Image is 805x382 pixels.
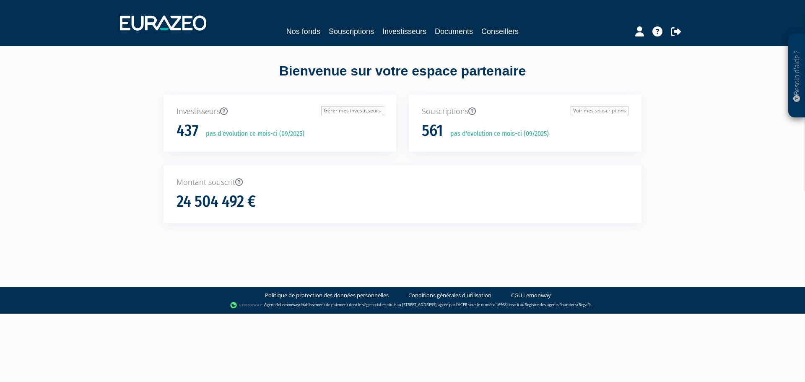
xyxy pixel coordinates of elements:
[265,291,389,299] a: Politique de protection des données personnelles
[157,62,648,94] div: Bienvenue sur votre espace partenaire
[571,106,628,115] a: Voir mes souscriptions
[422,122,443,140] h1: 561
[286,26,320,37] a: Nos fonds
[435,26,473,37] a: Documents
[280,302,299,307] a: Lemonway
[329,26,374,37] a: Souscriptions
[177,122,199,140] h1: 437
[8,301,797,309] div: - Agent de (établissement de paiement dont le siège social est situé au [STREET_ADDRESS], agréé p...
[120,16,206,31] img: 1732889491-logotype_eurazeo_blanc_rvb.png
[200,129,304,139] p: pas d'évolution ce mois-ci (09/2025)
[230,301,262,309] img: logo-lemonway.png
[408,291,491,299] a: Conditions générales d'utilisation
[177,193,256,210] h1: 24 504 492 €
[792,38,802,114] p: Besoin d'aide ?
[511,291,551,299] a: CGU Lemonway
[177,106,383,117] p: Investisseurs
[444,129,549,139] p: pas d'évolution ce mois-ci (09/2025)
[525,302,591,307] a: Registre des agents financiers (Regafi)
[422,106,628,117] p: Souscriptions
[177,177,628,188] p: Montant souscrit
[481,26,519,37] a: Conseillers
[321,106,383,115] a: Gérer mes investisseurs
[382,26,426,37] a: Investisseurs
